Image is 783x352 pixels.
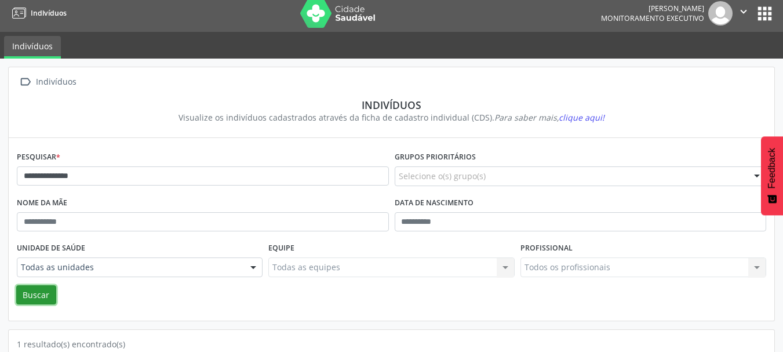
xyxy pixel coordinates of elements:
[494,112,604,123] i: Para saber mais,
[17,194,67,212] label: Nome da mãe
[755,3,775,24] button: apps
[16,285,56,305] button: Buscar
[601,3,704,13] div: [PERSON_NAME]
[17,338,766,350] div: 1 resultado(s) encontrado(s)
[25,111,758,124] div: Visualize os indivíduos cadastrados através da ficha de cadastro individual (CDS).
[17,74,34,90] i: 
[761,136,783,215] button: Feedback - Mostrar pesquisa
[34,74,78,90] div: Indivíduos
[25,99,758,111] div: Indivíduos
[767,148,777,188] span: Feedback
[21,262,239,273] span: Todas as unidades
[31,8,67,18] span: Indivíduos
[737,5,750,18] i: 
[4,36,61,59] a: Indivíduos
[399,170,486,182] span: Selecione o(s) grupo(s)
[708,1,733,26] img: img
[733,1,755,26] button: 
[268,239,294,257] label: Equipe
[395,148,476,166] label: Grupos prioritários
[601,13,704,23] span: Monitoramento Executivo
[395,194,474,212] label: Data de nascimento
[520,239,573,257] label: Profissional
[17,239,85,257] label: Unidade de saúde
[559,112,604,123] span: clique aqui!
[17,74,78,90] a:  Indivíduos
[8,3,67,23] a: Indivíduos
[17,148,60,166] label: Pesquisar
